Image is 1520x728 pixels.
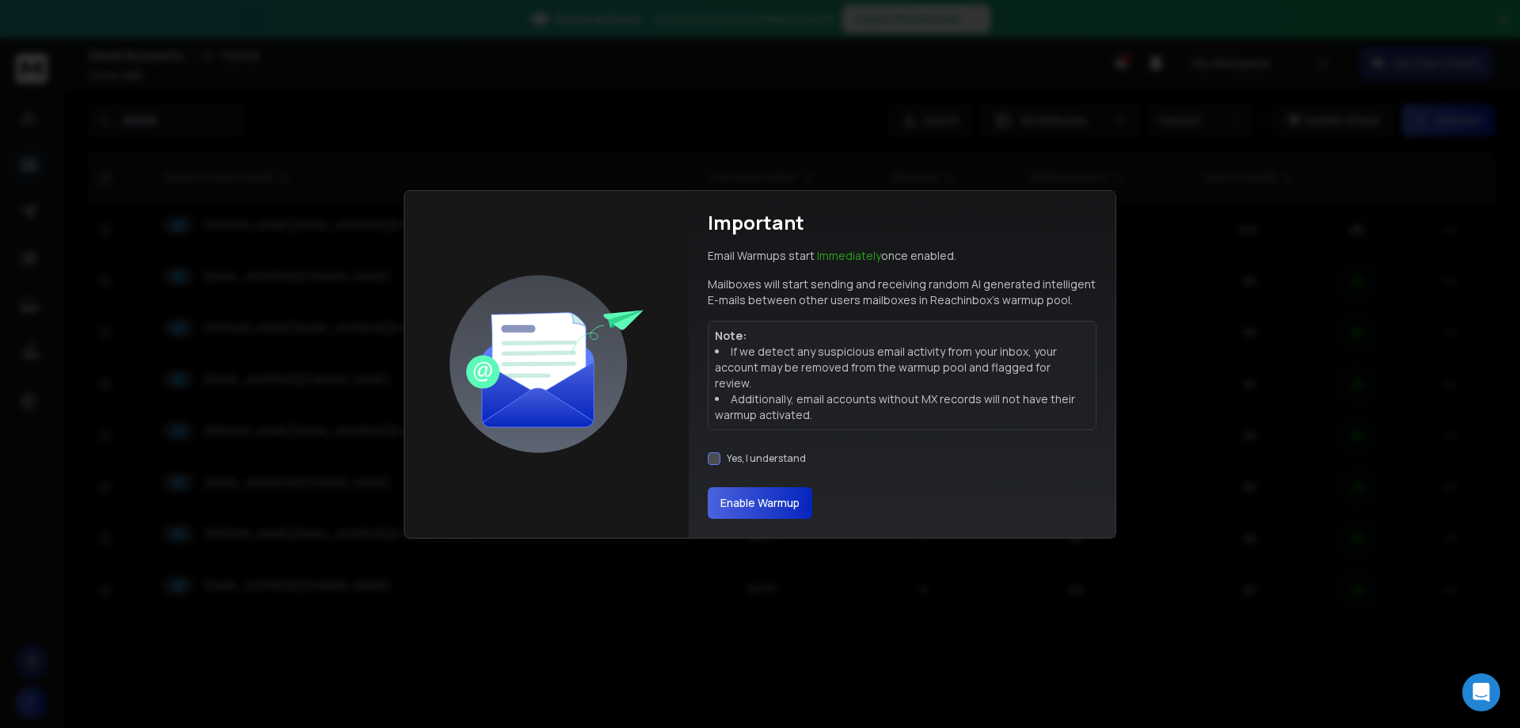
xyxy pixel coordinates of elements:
p: Email Warmups start once enabled. [708,248,956,264]
li: If we detect any suspicious email activity from your inbox, your account may be removed from the ... [715,344,1089,391]
button: Enable Warmup [708,487,812,519]
h1: Important [708,210,804,235]
label: Yes, I understand [727,452,806,465]
p: Mailboxes will start sending and receiving random AI generated intelligent E-mails between other ... [708,276,1096,308]
li: Additionally, email accounts without MX records will not have their warmup activated. [715,391,1089,423]
p: Note: [715,328,1089,344]
div: Open Intercom Messenger [1462,673,1500,711]
span: Immediately [817,248,881,263]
